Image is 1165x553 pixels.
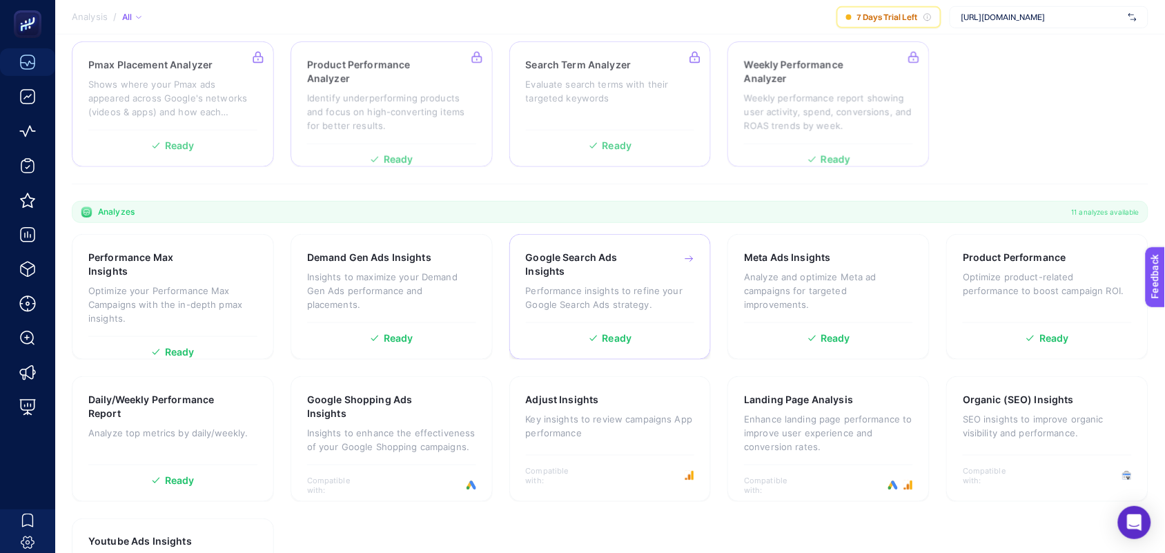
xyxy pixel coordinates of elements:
a: Performance Max InsightsOptimize your Performance Max Campaigns with the in-depth pmax insights.R... [72,234,274,360]
p: Key insights to review campaigns App performance [526,412,695,440]
span: Analyzes [98,206,135,217]
span: Ready [821,333,851,343]
p: Insights to maximize your Demand Gen Ads performance and placements. [307,270,476,311]
p: Insights to enhance the effectiveness of your Google Shopping campaigns. [307,426,476,454]
h3: Landing Page Analysis [744,393,853,407]
span: / [113,11,117,22]
a: Pmax Placement AnalyzerShows where your Pmax ads appeared across Google's networks (videos & apps... [72,41,274,167]
img: svg%3e [1128,10,1137,24]
p: Analyze top metrics by daily/weekly. [88,426,257,440]
p: Analyze and optimize Meta ad campaigns for targeted improvements. [744,270,913,311]
h3: Meta Ads Insights [744,251,830,264]
p: SEO insights to improve organic visibility and performance. [963,412,1132,440]
p: Enhance landing page performance to improve user experience and conversion rates. [744,412,913,454]
span: Ready [603,333,632,343]
span: 11 analyzes available [1072,206,1139,217]
h3: Adjust Insights [526,393,599,407]
h3: Google Shopping Ads Insights [307,393,433,420]
a: Adjust InsightsKey insights to review campaigns App performanceCompatible with: [509,376,712,502]
span: Compatible with: [744,476,806,495]
h3: Google Search Ads Insights [526,251,652,278]
span: Compatible with: [526,466,588,485]
a: Organic (SEO) InsightsSEO insights to improve organic visibility and performance.Compatible with: [946,376,1148,502]
span: Analysis [72,12,108,23]
span: [URL][DOMAIN_NAME] [961,12,1123,23]
span: Ready [165,476,195,485]
span: 7 Days Trial Left [857,12,918,23]
h3: Product Performance [963,251,1066,264]
div: Open Intercom Messenger [1118,506,1151,539]
span: Ready [165,347,195,357]
a: Daily/Weekly Performance ReportAnalyze top metrics by daily/weekly.Ready [72,376,274,502]
a: Meta Ads InsightsAnalyze and optimize Meta ad campaigns for targeted improvements.Ready [727,234,930,360]
h3: Youtube Ads Insights [88,535,192,549]
a: Weekly Performance AnalyzerWeekly performance report showing user activity, spend, conversions, a... [727,41,930,167]
div: All [122,12,141,23]
a: Search Term AnalyzerEvaluate search terms with their targeted keywordsReady [509,41,712,167]
a: Landing Page AnalysisEnhance landing page performance to improve user experience and conversion r... [727,376,930,502]
a: Google Shopping Ads InsightsInsights to enhance the effectiveness of your Google Shopping campaig... [291,376,493,502]
a: Product Performance AnalyzerIdentify underperforming products and focus on high-converting items ... [291,41,493,167]
a: Product PerformanceOptimize product-related performance to boost campaign ROI.Ready [946,234,1148,360]
a: Google Search Ads InsightsPerformance insights to refine your Google Search Ads strategy.Ready [509,234,712,360]
h3: Performance Max Insights [88,251,213,278]
h3: Organic (SEO) Insights [963,393,1074,407]
a: Demand Gen Ads InsightsInsights to maximize your Demand Gen Ads performance and placements.Ready [291,234,493,360]
p: Optimize your Performance Max Campaigns with the in-depth pmax insights. [88,284,257,325]
span: Feedback [8,4,52,15]
h3: Daily/Weekly Performance Report [88,393,215,420]
span: Ready [1039,333,1069,343]
p: Optimize product-related performance to boost campaign ROI. [963,270,1132,298]
p: Performance insights to refine your Google Search Ads strategy. [526,284,695,311]
span: Compatible with: [963,466,1025,485]
span: Compatible with: [307,476,369,495]
h3: Demand Gen Ads Insights [307,251,431,264]
span: Ready [384,333,413,343]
